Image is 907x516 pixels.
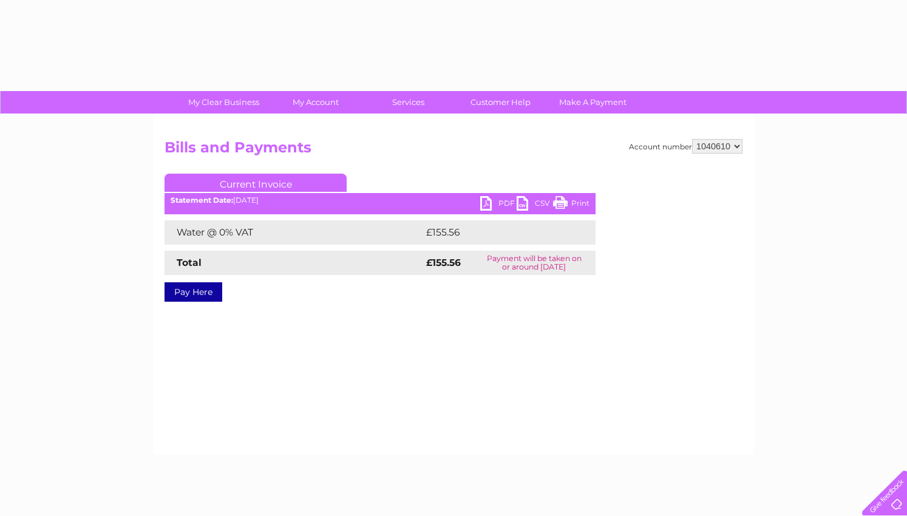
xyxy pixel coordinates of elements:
[165,282,222,302] a: Pay Here
[174,91,274,114] a: My Clear Business
[266,91,366,114] a: My Account
[165,174,347,192] a: Current Invoice
[543,91,643,114] a: Make A Payment
[473,251,596,275] td: Payment will be taken on or around [DATE]
[517,196,553,214] a: CSV
[171,195,233,205] b: Statement Date:
[423,220,573,245] td: £155.56
[165,220,423,245] td: Water @ 0% VAT
[629,139,742,154] div: Account number
[165,139,742,162] h2: Bills and Payments
[553,196,589,214] a: Print
[450,91,551,114] a: Customer Help
[426,257,461,268] strong: £155.56
[480,196,517,214] a: PDF
[358,91,458,114] a: Services
[165,196,596,205] div: [DATE]
[177,257,202,268] strong: Total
